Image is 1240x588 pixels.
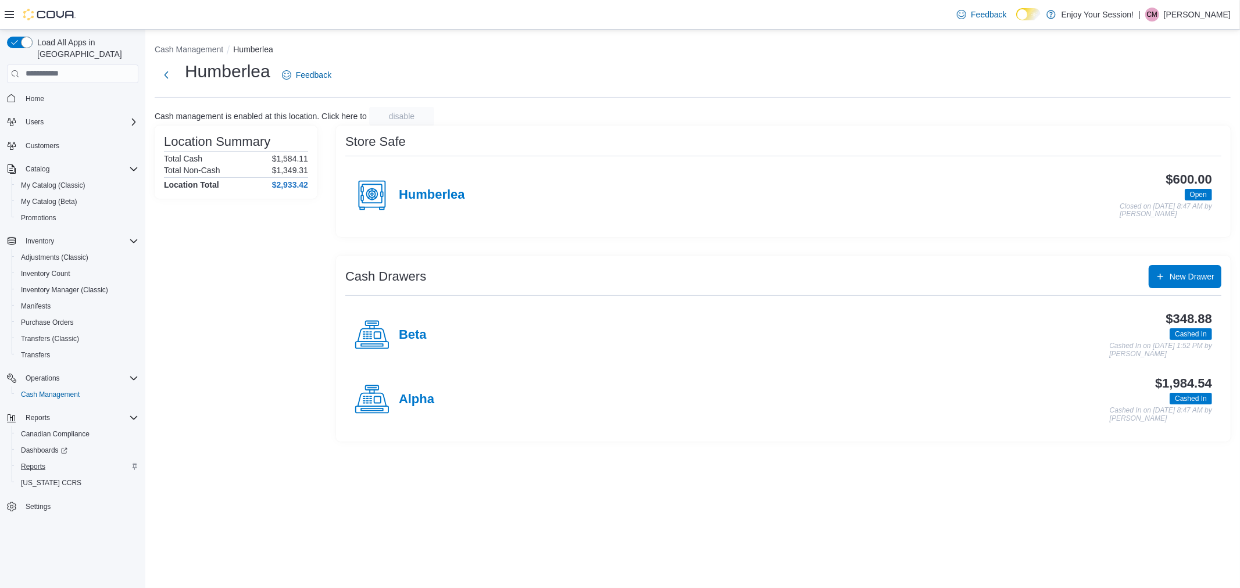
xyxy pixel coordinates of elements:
span: My Catalog (Beta) [16,195,138,209]
a: My Catalog (Beta) [16,195,82,209]
h4: Alpha [399,392,434,407]
button: Users [21,115,48,129]
span: Operations [21,371,138,385]
button: Inventory Manager (Classic) [12,282,143,298]
span: Home [26,94,44,103]
button: Adjustments (Classic) [12,249,143,266]
p: Cashed In on [DATE] 1:52 PM by [PERSON_NAME] [1109,342,1212,358]
h3: Location Summary [164,135,270,149]
span: Inventory Count [21,269,70,278]
span: Cash Management [16,388,138,401]
span: Transfers [21,350,50,360]
button: disable [369,107,434,126]
p: [PERSON_NAME] [1164,8,1231,21]
span: [US_STATE] CCRS [21,478,81,487]
span: Manifests [16,299,138,313]
span: Reports [26,413,50,422]
p: | [1138,8,1141,21]
a: Inventory Count [16,267,75,281]
span: Promotions [21,213,56,223]
button: Transfers [12,347,143,363]
h3: $1,984.54 [1155,377,1212,390]
button: [US_STATE] CCRS [12,475,143,491]
button: Next [155,63,178,87]
a: Feedback [952,3,1011,26]
span: Cashed In [1170,328,1212,340]
span: Operations [26,374,60,383]
span: Users [26,117,44,127]
button: Settings [2,498,143,515]
button: Canadian Compliance [12,426,143,442]
p: $1,349.31 [272,166,308,175]
a: Feedback [277,63,336,87]
span: Reports [16,460,138,474]
a: Inventory Manager (Classic) [16,283,113,297]
a: Cash Management [16,388,84,401]
h3: $600.00 [1166,173,1212,187]
button: My Catalog (Beta) [12,193,143,210]
a: Transfers (Classic) [16,332,84,346]
a: [US_STATE] CCRS [16,476,86,490]
p: Closed on [DATE] 8:47 AM by [PERSON_NAME] [1120,203,1212,218]
div: Carolina Manci Calderon [1145,8,1159,21]
span: Purchase Orders [16,315,138,329]
a: Home [21,92,49,106]
span: Settings [26,502,51,511]
button: Inventory [2,233,143,249]
a: Transfers [16,348,55,362]
button: Humberlea [233,45,273,54]
span: Inventory Manager (Classic) [16,283,138,297]
button: Inventory [21,234,59,248]
span: Adjustments (Classic) [16,250,138,264]
span: Washington CCRS [16,476,138,490]
span: Transfers (Classic) [16,332,138,346]
button: Reports [21,411,55,425]
span: Purchase Orders [21,318,74,327]
h1: Humberlea [185,60,270,83]
a: Manifests [16,299,55,313]
span: Home [21,91,138,106]
h4: Location Total [164,180,219,189]
button: Catalog [2,161,143,177]
a: Adjustments (Classic) [16,250,93,264]
span: Customers [26,141,59,150]
button: New Drawer [1149,265,1221,288]
span: Manifests [21,302,51,311]
span: Promotions [16,211,138,225]
p: $1,584.11 [272,154,308,163]
span: Reports [21,411,138,425]
span: Settings [21,499,138,514]
span: Inventory Manager (Classic) [21,285,108,295]
span: Users [21,115,138,129]
button: Manifests [12,298,143,314]
h6: Total Non-Cash [164,166,220,175]
button: Customers [2,137,143,154]
span: Feedback [971,9,1006,20]
h6: Total Cash [164,154,202,163]
span: CM [1147,8,1158,21]
p: Enjoy Your Session! [1062,8,1134,21]
button: Users [2,114,143,130]
span: Cashed In [1170,393,1212,404]
h4: $2,933.42 [272,180,308,189]
nav: Complex example [7,85,138,546]
p: Cashed In on [DATE] 8:47 AM by [PERSON_NAME] [1110,407,1212,422]
h4: Humberlea [399,188,465,203]
button: Catalog [21,162,54,176]
span: My Catalog (Classic) [21,181,85,190]
nav: An example of EuiBreadcrumbs [155,44,1231,58]
img: Cova [23,9,76,20]
span: Open [1185,189,1212,200]
button: My Catalog (Classic) [12,177,143,193]
input: Dark Mode [1016,8,1041,20]
a: Canadian Compliance [16,427,94,441]
a: Customers [21,139,64,153]
h3: $348.88 [1166,312,1212,326]
a: Settings [21,500,55,514]
span: Cash Management [21,390,80,399]
span: Inventory [26,236,54,246]
button: Operations [2,370,143,386]
button: Promotions [12,210,143,226]
span: Open [1190,189,1207,200]
span: Catalog [21,162,138,176]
